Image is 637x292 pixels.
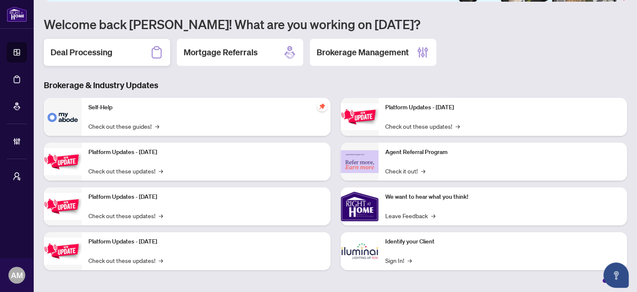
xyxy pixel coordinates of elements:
img: Self-Help [44,98,82,136]
span: → [431,211,435,220]
p: Platform Updates - [DATE] [88,192,324,202]
img: Agent Referral Program [341,150,378,173]
button: Open asap [603,262,629,288]
img: Platform Updates - July 8, 2025 [44,238,82,264]
a: Sign In!→ [385,256,412,265]
h3: Brokerage & Industry Updates [44,79,627,91]
span: → [421,166,425,176]
p: Agent Referral Program [385,148,621,157]
img: Platform Updates - June 23, 2025 [341,103,378,130]
span: pushpin [317,101,327,111]
span: → [159,211,163,220]
img: Identify your Client [341,232,378,270]
p: Identify your Client [385,237,621,246]
img: logo [7,6,27,22]
img: Platform Updates - September 16, 2025 [44,148,82,175]
img: We want to hear what you think! [341,187,378,225]
a: Check out these updates!→ [88,256,163,265]
span: → [159,256,163,265]
a: Check it out!→ [385,166,425,176]
span: AM [11,269,23,281]
a: Check out these updates!→ [385,122,460,131]
a: Check out these updates!→ [88,211,163,220]
span: → [408,256,412,265]
h2: Mortgage Referrals [184,46,258,58]
h2: Deal Processing [51,46,112,58]
span: → [155,122,159,131]
span: user-switch [13,172,21,181]
a: Check out these updates!→ [88,166,163,176]
span: → [159,166,163,176]
h2: Brokerage Management [317,46,409,58]
p: Self-Help [88,103,324,112]
a: Leave Feedback→ [385,211,435,220]
h1: Welcome back [PERSON_NAME]! What are you working on [DATE]? [44,16,627,32]
p: We want to hear what you think! [385,192,621,202]
p: Platform Updates - [DATE] [88,237,324,246]
span: → [456,122,460,131]
p: Platform Updates - [DATE] [385,103,621,112]
a: Check out these guides!→ [88,122,159,131]
p: Platform Updates - [DATE] [88,148,324,157]
img: Platform Updates - July 21, 2025 [44,193,82,219]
